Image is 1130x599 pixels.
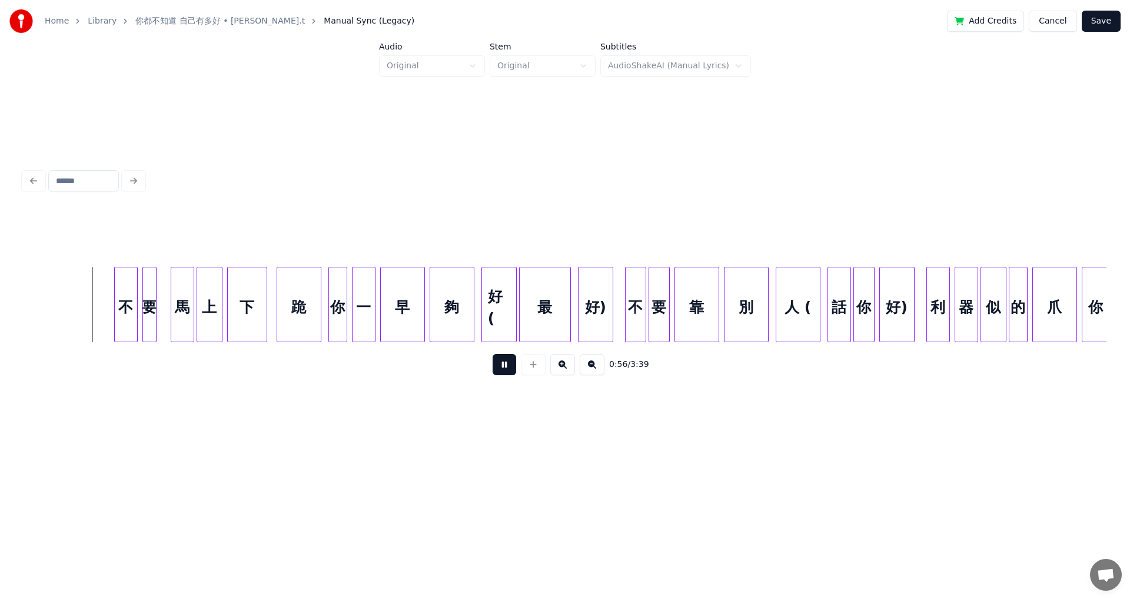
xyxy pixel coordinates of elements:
[379,42,485,51] label: Audio
[45,15,414,27] nav: breadcrumb
[609,359,627,370] span: 0:56
[1082,11,1121,32] button: Save
[9,9,33,33] img: youka
[630,359,649,370] span: 3:39
[609,359,637,370] div: /
[135,15,305,27] a: 你都不知道 自己有多好 • [PERSON_NAME].t
[490,42,596,51] label: Stem
[947,11,1024,32] button: Add Credits
[324,15,414,27] span: Manual Sync (Legacy)
[45,15,69,27] a: Home
[1090,559,1122,591] a: Open chat
[1029,11,1076,32] button: Cancel
[600,42,751,51] label: Subtitles
[88,15,117,27] a: Library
